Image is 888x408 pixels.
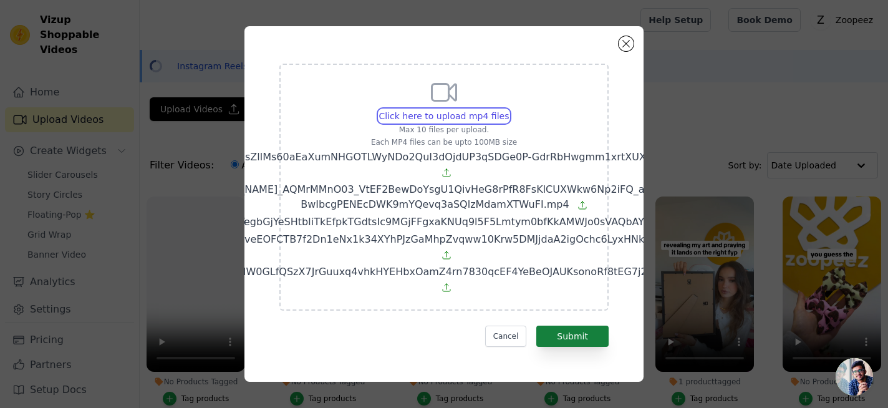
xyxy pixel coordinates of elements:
span: [DOMAIN_NAME]_AQOGMBIjRCkVQYegbGjYeSHtbIiTkEfpkTGdtsIc9MGjFFgxaKNUq9l5F5Lmtym0bfKkAMWJo0sVAQbAYWg... [65,216,804,228]
p: Each MP4 files can be upto 100MB size [61,137,828,147]
span: [DOMAIN_NAME]_AQOvGGeQWFd2TlW0GLfQSzX7JrGuuxq4vhkHYEHbxOamZ4rn7830qcEF4YeBeOJAUKsonoRf8tEG7j29P4w... [63,266,826,278]
span: [DOMAIN_NAME]_AQM3XvU2tElG388sZllMs60aEaXumNHGOTLWyNDo2QuI3dOjdUP3qSDGe0P-GdrRbHwgmm1xrtXUXafKamx... [61,151,827,163]
button: Close modal [619,36,634,51]
span: Click here to upload mp4 files [379,111,509,121]
span: [DOMAIN_NAME]_AQMrMMnO03_VtEF2BewDoYsgU1QivHeG8rPfR8FsKlCUXWkw6Np2iFQ_alky5TS2E-BwIbcgPENEcDWK9mY... [195,183,694,210]
button: Cancel [485,326,527,347]
p: Max 10 files per upload. [61,125,828,135]
a: Open chat [836,358,873,396]
span: [DOMAIN_NAME]_AQOJcL3n2RdoQRoveEOFCTB7f2Dn1eNx1k34XYhPJzGaMhpZvqww10Krw5DMJjdaA2igOchc6LyxHNkwrpV... [61,233,828,245]
button: Submit [536,326,609,347]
